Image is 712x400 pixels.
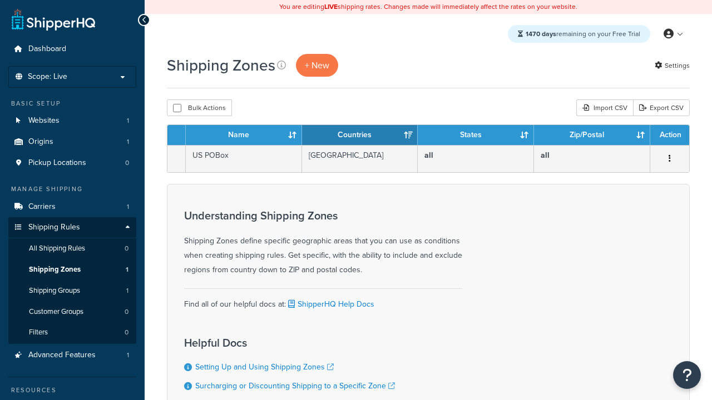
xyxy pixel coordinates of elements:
[167,99,232,116] button: Bulk Actions
[8,259,136,280] a: Shipping Zones 1
[28,351,96,360] span: Advanced Features
[8,132,136,152] a: Origins 1
[302,145,418,172] td: [GEOGRAPHIC_DATA]
[8,322,136,343] li: Filters
[167,54,275,76] h1: Shipping Zones
[29,265,81,274] span: Shipping Zones
[184,288,462,312] div: Find all of our helpful docs at:
[650,125,689,145] th: Action
[28,158,86,168] span: Pickup Locations
[28,202,56,212] span: Carriers
[305,59,329,72] span: + New
[418,125,534,145] th: States: activate to sort column ascending
[186,125,302,145] th: Name: activate to sort column ascending
[8,39,136,59] a: Dashboard
[8,302,136,322] a: Customer Groups 0
[126,286,128,296] span: 1
[8,322,136,343] a: Filters 0
[127,351,129,360] span: 1
[302,125,418,145] th: Countries: activate to sort column ascending
[541,149,550,161] b: all
[8,197,136,217] li: Carriers
[195,380,395,392] a: Surcharging or Discounting Shipping to a Specific Zone
[508,25,650,43] div: remaining on your Free Trial
[28,72,67,82] span: Scope: Live
[286,298,374,310] a: ShipperHQ Help Docs
[324,2,338,12] b: LIVE
[296,54,338,77] a: + New
[29,307,83,317] span: Customer Groups
[29,244,85,253] span: All Shipping Rules
[127,137,129,147] span: 1
[184,209,462,222] h3: Understanding Shipping Zones
[28,223,80,232] span: Shipping Rules
[12,8,95,31] a: ShipperHQ Home
[186,145,302,172] td: US POBox
[28,44,66,54] span: Dashboard
[8,217,136,344] li: Shipping Rules
[28,116,60,126] span: Websites
[127,116,129,126] span: 1
[8,217,136,238] a: Shipping Rules
[526,29,556,39] strong: 1470 days
[8,259,136,280] li: Shipping Zones
[8,238,136,259] li: All Shipping Rules
[125,244,128,253] span: 0
[8,238,136,259] a: All Shipping Rules 0
[576,99,633,116] div: Import CSV
[534,125,650,145] th: Zip/Postal: activate to sort column ascending
[126,265,128,274] span: 1
[8,153,136,173] li: Pickup Locations
[655,58,690,73] a: Settings
[8,281,136,301] li: Shipping Groups
[8,111,136,131] li: Websites
[28,137,53,147] span: Origins
[125,328,128,337] span: 0
[184,209,462,277] div: Shipping Zones define specific geographic areas that you can use as conditions when creating ship...
[8,184,136,194] div: Manage Shipping
[29,286,80,296] span: Shipping Groups
[125,307,128,317] span: 0
[8,386,136,395] div: Resources
[8,153,136,173] a: Pickup Locations 0
[8,99,136,108] div: Basic Setup
[195,361,334,373] a: Setting Up and Using Shipping Zones
[424,149,433,161] b: all
[127,202,129,212] span: 1
[29,328,48,337] span: Filters
[125,158,129,168] span: 0
[8,345,136,366] li: Advanced Features
[8,345,136,366] a: Advanced Features 1
[184,337,395,349] h3: Helpful Docs
[8,281,136,301] a: Shipping Groups 1
[8,302,136,322] li: Customer Groups
[8,132,136,152] li: Origins
[8,111,136,131] a: Websites 1
[633,99,690,116] a: Export CSV
[673,361,701,389] button: Open Resource Center
[8,197,136,217] a: Carriers 1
